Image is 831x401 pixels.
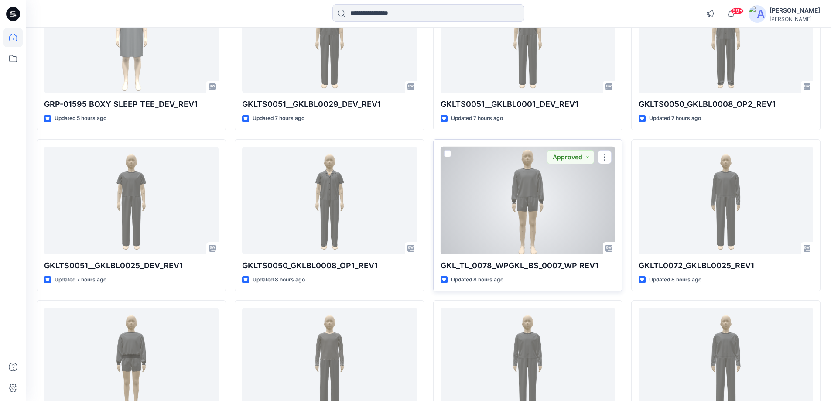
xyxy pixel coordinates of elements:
p: GKLTS0050_GKLBL0008_OP2_REV1 [639,98,813,110]
p: Updated 8 hours ago [253,275,305,284]
img: avatar [749,5,766,23]
p: Updated 8 hours ago [451,275,503,284]
a: GKL_TL_0078_WPGKL_BS_0007_WP REV1 [441,147,615,254]
p: Updated 7 hours ago [55,275,106,284]
div: [PERSON_NAME] [769,16,820,22]
p: Updated 7 hours ago [253,114,304,123]
p: GKLTL0072_GKLBL0025_REV1 [639,260,813,272]
a: GKLTL0072_GKLBL0025_REV1 [639,147,813,254]
p: Updated 5 hours ago [55,114,106,123]
p: GKLTS0051__GKLBL0001_DEV_REV1 [441,98,615,110]
div: [PERSON_NAME] [769,5,820,16]
p: GKLTS0051__GKLBL0025_DEV_REV1 [44,260,219,272]
p: Updated 7 hours ago [451,114,503,123]
p: Updated 8 hours ago [649,275,701,284]
p: GRP-01595 BOXY SLEEP TEE_DEV_REV1 [44,98,219,110]
p: GKLTS0051__GKLBL0029_DEV_REV1 [242,98,417,110]
a: GKLTS0051__GKLBL0025_DEV_REV1 [44,147,219,254]
span: 99+ [731,7,744,14]
p: GKLTS0050_GKLBL0008_OP1_REV1 [242,260,417,272]
p: GKL_TL_0078_WPGKL_BS_0007_WP REV1 [441,260,615,272]
p: Updated 7 hours ago [649,114,701,123]
a: GKLTS0050_GKLBL0008_OP1_REV1 [242,147,417,254]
